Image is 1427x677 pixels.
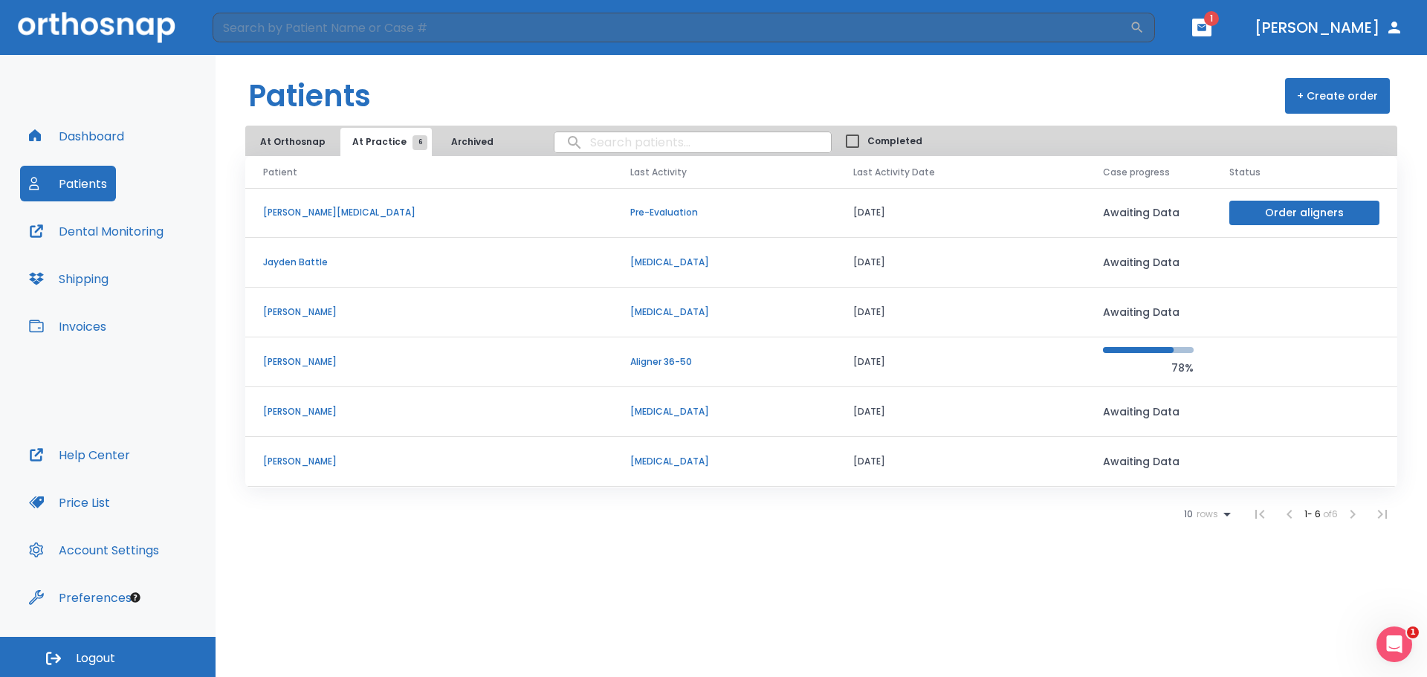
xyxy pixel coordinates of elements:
span: of 6 [1323,508,1338,520]
span: Last Activity [630,166,687,179]
span: Case progress [1103,166,1170,179]
img: Orthosnap [18,12,175,42]
td: [DATE] [835,288,1085,337]
p: [MEDICAL_DATA] [630,455,818,468]
p: Awaiting Data [1103,453,1194,470]
button: Account Settings [20,532,168,568]
span: rows [1193,509,1218,519]
span: Status [1229,166,1261,179]
button: Shipping [20,261,117,297]
span: 6 [412,135,427,150]
span: Logout [76,650,115,667]
button: Price List [20,485,119,520]
span: Last Activity Date [853,166,935,179]
span: 10 [1184,509,1193,519]
p: [MEDICAL_DATA] [630,305,818,319]
span: Completed [867,135,922,148]
p: Awaiting Data [1103,303,1194,321]
p: [PERSON_NAME][MEDICAL_DATA] [263,206,595,219]
button: Order aligners [1229,201,1379,225]
input: search [554,128,831,157]
td: [DATE] [835,337,1085,387]
p: Awaiting Data [1103,204,1194,221]
h1: Patients [248,74,371,118]
button: Help Center [20,437,139,473]
button: Archived [435,128,509,156]
p: [PERSON_NAME] [263,405,595,418]
td: [DATE] [835,238,1085,288]
p: Pre-Evaluation [630,206,818,219]
p: 78% [1103,359,1194,377]
td: [DATE] [835,387,1085,437]
button: Dental Monitoring [20,213,172,249]
button: Preferences [20,580,140,615]
p: [MEDICAL_DATA] [630,405,818,418]
p: [MEDICAL_DATA] [630,256,818,269]
p: Jayden Battle [263,256,595,269]
p: [PERSON_NAME] [263,355,595,369]
p: Awaiting Data [1103,403,1194,421]
p: Aligner 36-50 [630,355,818,369]
span: 1 [1204,11,1219,26]
td: [DATE] [835,188,1085,238]
span: 1 [1407,626,1419,638]
iframe: Intercom live chat [1376,626,1412,662]
input: Search by Patient Name or Case # [213,13,1130,42]
span: At Practice [352,135,420,149]
button: Invoices [20,308,115,344]
td: [DATE] [835,437,1085,487]
button: Dashboard [20,118,133,154]
div: tabs [248,128,512,156]
button: + Create order [1285,78,1390,114]
div: Tooltip anchor [129,591,142,604]
button: At Orthosnap [248,128,337,156]
span: Patient [263,166,297,179]
span: 1 - 6 [1304,508,1323,520]
button: Patients [20,166,116,201]
p: [PERSON_NAME] [263,455,595,468]
p: [PERSON_NAME] [263,305,595,319]
button: [PERSON_NAME] [1249,14,1409,41]
p: Awaiting Data [1103,253,1194,271]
